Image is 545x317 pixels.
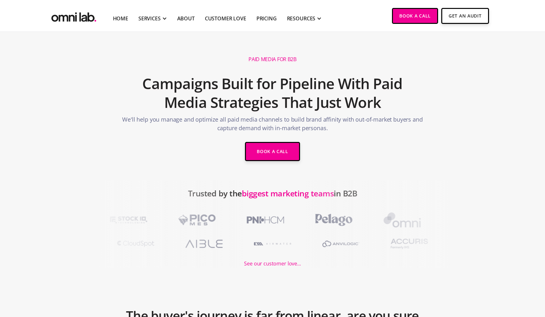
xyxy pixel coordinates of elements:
[138,15,161,22] div: SERVICES
[244,253,301,268] a: See our customer love...
[121,115,424,136] p: We'll help you manage and optimize all paid media channels to build brand affinity with out-of-ma...
[244,259,301,268] div: See our customer love...
[205,15,246,22] a: Customer Love
[50,8,98,24] img: Omni Lab: B2B SaaS Demand Generation Agency
[254,235,310,253] img: A1RWATER
[256,15,277,22] a: Pricing
[188,185,357,211] h2: Trusted by the in B2B
[297,211,352,229] img: PelagoHealth
[242,188,334,199] span: biggest marketing teams
[113,15,128,22] a: Home
[287,15,316,22] div: RESOURCES
[248,56,296,63] h1: Paid Media for B2B
[228,211,284,229] img: PNI
[245,142,300,161] a: Book a Call
[50,8,98,24] a: home
[121,71,424,116] h2: Campaigns Built for Pipeline With Paid Media Strategies That Just Work
[392,8,438,24] a: Book a Call
[177,15,195,22] a: About
[441,8,489,24] a: Get An Audit
[430,243,545,317] iframe: Chat Widget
